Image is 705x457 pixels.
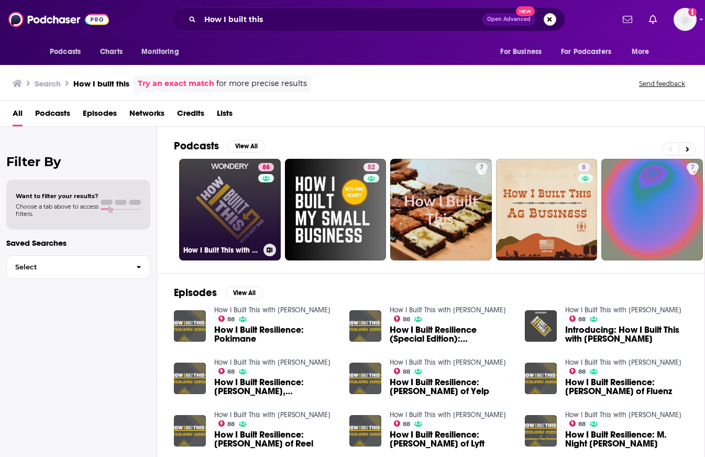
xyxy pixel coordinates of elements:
[565,358,681,367] a: How I Built This with Guy Raz
[565,410,681,419] a: How I Built This with Guy Raz
[394,420,411,427] a: 88
[565,378,688,396] a: How I Built Resilience: Sonia Gil of Fluenz
[13,105,23,126] a: All
[390,410,506,419] a: How I Built This with Guy Raz
[214,358,331,367] a: How I Built This with Guy Raz
[403,369,410,374] span: 88
[582,162,586,173] span: 8
[183,246,259,255] h3: How I Built This with [PERSON_NAME]
[218,420,235,427] a: 88
[7,264,128,270] span: Select
[569,368,586,374] a: 88
[390,325,512,343] a: How I Built Resilience (Special Edition): Guy Raz
[174,310,206,342] img: How I Built Resilience: Pokimane
[674,8,697,31] button: Show profile menu
[93,42,129,62] a: Charts
[83,105,117,126] a: Episodes
[645,10,661,28] a: Show notifications dropdown
[129,105,164,126] span: Networks
[218,315,235,322] a: 88
[394,368,411,374] a: 88
[569,420,586,427] a: 88
[6,238,150,248] p: Saved Searches
[476,163,488,171] a: 7
[141,45,179,59] span: Monitoring
[565,306,681,314] a: How I Built This with Guy Raz
[216,78,307,90] span: for more precise results
[624,42,663,62] button: open menu
[174,286,217,299] h2: Episodes
[174,415,206,447] img: How I Built Resilience: Daniela Corrente of Reel
[171,7,565,31] div: Search podcasts, credits, & more...
[6,255,150,279] button: Select
[525,415,557,447] img: How I Built Resilience: M. Night Shyamalan
[73,79,129,89] h3: How I built this
[390,430,512,448] a: How I Built Resilience: John Zimmer of Lyft
[214,378,337,396] span: How I Built Resilience: [PERSON_NAME], Restaurateur
[258,163,274,171] a: 88
[349,310,381,342] img: How I Built Resilience (Special Edition): Guy Raz
[578,422,586,427] span: 88
[525,310,557,342] img: Introducing: How I Built This with Guy Raz
[134,42,192,62] button: open menu
[177,105,204,126] a: Credits
[525,363,557,395] img: How I Built Resilience: Sonia Gil of Fluenz
[688,8,697,16] svg: Add a profile image
[487,17,531,22] span: Open Advanced
[214,410,331,419] a: How I Built This with Guy Raz
[16,203,98,217] span: Choose a tab above to access filters.
[403,422,410,427] span: 88
[482,13,535,26] button: Open AdvancedNew
[138,78,214,90] a: Try an exact match
[565,430,688,448] span: How I Built Resilience: M. Night [PERSON_NAME]
[632,45,649,59] span: More
[496,159,598,260] a: 8
[565,430,688,448] a: How I Built Resilience: M. Night Shyamalan
[578,317,586,322] span: 88
[403,317,410,322] span: 88
[480,162,483,173] span: 7
[349,415,381,447] img: How I Built Resilience: John Zimmer of Lyft
[8,9,109,29] img: Podchaser - Follow, Share and Rate Podcasts
[227,422,235,427] span: 88
[565,378,688,396] span: How I Built Resilience: [PERSON_NAME] of Fluenz
[200,11,482,28] input: Search podcasts, credits, & more...
[214,325,337,343] a: How I Built Resilience: Pokimane
[363,163,379,171] a: 52
[174,286,263,299] a: EpisodesView All
[174,363,206,395] img: How I Built Resilience: Vivian Ku, Restaurateur
[394,315,411,322] a: 88
[554,42,626,62] button: open menu
[179,159,281,260] a: 88How I Built This with [PERSON_NAME]
[674,8,697,31] img: User Profile
[578,369,586,374] span: 88
[218,368,235,374] a: 88
[35,105,70,126] span: Podcasts
[262,162,270,173] span: 88
[100,45,123,59] span: Charts
[227,369,235,374] span: 88
[619,10,636,28] a: Show notifications dropdown
[601,159,703,260] a: 7
[390,378,512,396] span: How I Built Resilience: [PERSON_NAME] of Yelp
[285,159,387,260] a: 52
[225,287,263,299] button: View All
[35,79,61,89] h3: Search
[390,430,512,448] span: How I Built Resilience: [PERSON_NAME] of Lyft
[691,162,695,173] span: 7
[214,430,337,448] a: How I Built Resilience: Daniela Corrente of Reel
[217,105,233,126] a: Lists
[50,45,81,59] span: Podcasts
